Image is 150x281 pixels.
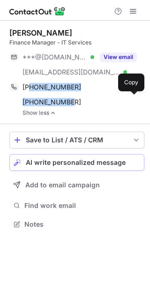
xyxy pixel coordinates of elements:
[9,38,144,47] div: Finance Manager - IT Services
[9,177,144,193] button: Add to email campaign
[25,181,100,189] span: Add to email campaign
[9,132,144,148] button: save-profile-one-click
[9,154,144,171] button: AI write personalized message
[22,98,81,106] span: [PHONE_NUMBER]
[24,220,141,229] span: Notes
[26,136,128,144] div: Save to List / ATS / CRM
[100,52,137,62] button: Reveal Button
[50,110,56,116] img: -
[22,110,144,116] a: Show less
[9,199,144,212] button: Find work email
[22,68,120,76] span: [EMAIL_ADDRESS][DOMAIN_NAME]
[22,83,81,91] span: [PHONE_NUMBER]
[24,201,141,210] span: Find work email
[9,28,72,37] div: [PERSON_NAME]
[9,6,66,17] img: ContactOut v5.3.10
[9,218,144,231] button: Notes
[22,53,87,61] span: ***@[DOMAIN_NAME]
[26,159,126,166] span: AI write personalized message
